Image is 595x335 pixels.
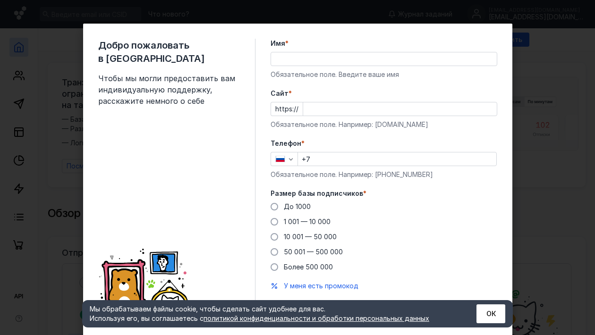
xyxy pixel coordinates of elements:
button: У меня есть промокод [284,281,358,291]
span: Чтобы мы могли предоставить вам индивидуальную поддержку, расскажите немного о себе [98,73,240,107]
span: У меня есть промокод [284,282,358,290]
span: Размер базы подписчиков [271,189,363,198]
a: политикой конфиденциальности и обработки персональных данных [204,314,429,322]
span: Имя [271,39,285,48]
div: Обязательное поле. Введите ваше имя [271,70,497,79]
span: До 1000 [284,202,311,210]
div: Обязательное поле. Например: [DOMAIN_NAME] [271,120,497,129]
span: Телефон [271,139,301,148]
div: Обязательное поле. Например: [PHONE_NUMBER] [271,170,497,179]
span: Более 500 000 [284,263,333,271]
button: ОК [476,304,505,323]
span: Добро пожаловать в [GEOGRAPHIC_DATA] [98,39,240,65]
span: 1 001 — 10 000 [284,218,331,226]
span: 50 001 — 500 000 [284,248,343,256]
span: 10 001 — 50 000 [284,233,337,241]
div: Мы обрабатываем файлы cookie, чтобы сделать сайт удобнее для вас. Используя его, вы соглашаетесь c [90,304,453,323]
span: Cайт [271,89,289,98]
